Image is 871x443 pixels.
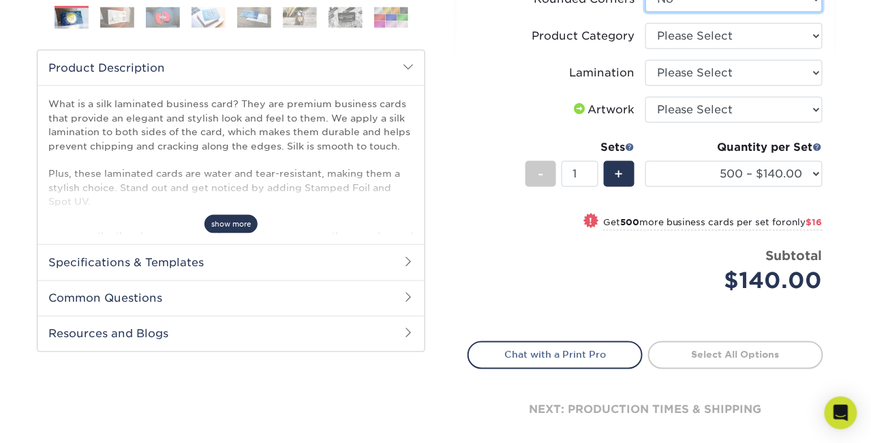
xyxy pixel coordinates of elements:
[328,7,363,27] img: Business Cards 07
[237,7,271,27] img: Business Cards 05
[532,28,635,44] div: Product Category
[571,102,635,118] div: Artwork
[648,341,823,369] a: Select All Options
[806,217,823,227] span: $16
[37,316,425,352] h2: Resources and Blogs
[283,7,317,27] img: Business Cards 06
[37,51,425,85] h2: Product Description
[37,281,425,316] h2: Common Questions
[204,215,258,233] span: show more
[656,265,823,298] div: $140.00
[192,7,226,27] img: Business Cards 04
[48,97,414,319] p: What is a silk laminated business card? They are premium business cards that provide an elegant a...
[525,139,635,156] div: Sets
[538,164,544,184] span: -
[620,217,639,227] strong: 500
[825,397,857,429] div: Open Intercom Messenger
[146,7,180,27] img: Business Cards 03
[615,164,624,184] span: +
[100,7,134,27] img: Business Cards 02
[645,139,823,156] div: Quantity per Set
[37,244,425,280] h2: Specifications & Templates
[590,214,593,229] span: !
[569,65,635,81] div: Lamination
[786,217,823,227] span: only
[766,248,823,263] strong: Subtotal
[374,7,408,27] img: Business Cards 08
[603,217,823,231] small: Get more business cards per set for
[468,341,643,369] a: Chat with a Print Pro
[55,1,89,35] img: Business Cards 01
